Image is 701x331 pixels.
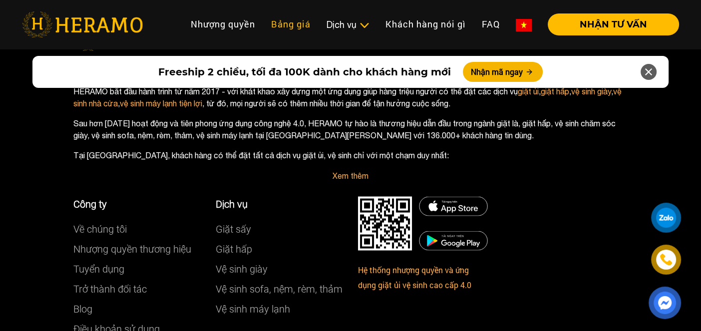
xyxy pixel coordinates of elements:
[216,303,290,315] a: Vệ sinh máy lạnh
[358,265,471,290] a: Hệ thống nhượng quyền và ứng dụng giặt ủi vệ sinh cao cấp 4.0
[333,171,368,180] a: Xem thêm
[158,64,451,79] span: Freeship 2 chiều, tối đa 100K dành cho khách hàng mới
[120,99,202,108] a: vệ sinh máy lạnh tiện lợi
[216,223,251,235] a: Giặt sấy
[327,18,369,31] div: Dịch vụ
[419,231,488,251] img: DMCA.com Protection Status
[73,149,628,161] p: Tại [GEOGRAPHIC_DATA], khách hàng có thể đặt tất cả dịch vụ giặt ủi, vệ sinh chỉ với một chạm duy...
[216,263,268,275] a: Vệ sinh giày
[652,246,680,274] a: phone-icon
[216,197,343,212] p: Dịch vụ
[358,197,412,251] img: DMCA.com Protection Status
[73,197,201,212] p: Công ty
[73,283,147,295] a: Trở thành đối tác
[377,13,474,35] a: Khách hàng nói gì
[548,13,679,35] button: NHẬN TƯ VẤN
[419,197,488,216] img: DMCA.com Protection Status
[474,13,508,35] a: FAQ
[540,20,679,29] a: NHẬN TƯ VẤN
[73,223,127,235] a: Về chúng tôi
[463,62,543,82] button: Nhận mã ngay
[73,243,191,255] a: Nhượng quyền thương hiệu
[73,85,628,109] p: HERAMO bắt đầu hành trình từ năm 2017 - với khát khao xây dựng một ứng dụng giúp hàng triệu người...
[216,283,343,295] a: Vệ sinh sofa, nệm, rèm, thảm
[516,19,532,31] img: vn-flag.png
[216,243,252,255] a: Giặt hấp
[73,303,92,315] a: Blog
[73,263,124,275] a: Tuyển dụng
[659,252,673,267] img: phone-icon
[22,11,143,37] img: heramo-logo.png
[183,13,263,35] a: Nhượng quyền
[73,117,628,141] p: Sau hơn [DATE] hoạt động và tiên phong ứng dụng công nghệ 4.0, HERAMO tự hào là thương hiệu dẫn đ...
[359,20,369,30] img: subToggleIcon
[263,13,319,35] a: Bảng giá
